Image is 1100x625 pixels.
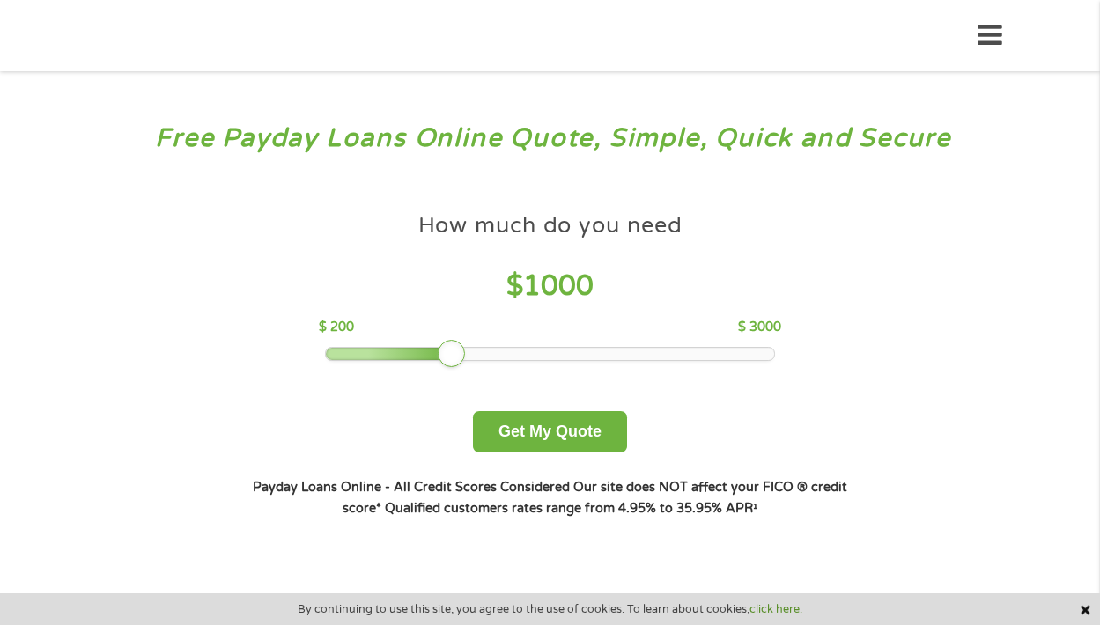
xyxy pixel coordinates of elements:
[523,269,594,303] span: 1000
[51,122,1050,155] h3: Free Payday Loans Online Quote, Simple, Quick and Secure
[319,318,354,337] p: $ 200
[473,411,627,452] button: Get My Quote
[385,501,757,516] strong: Qualified customers rates range from 4.95% to 35.95% APR¹
[253,480,570,495] strong: Payday Loans Online - All Credit Scores Considered
[343,480,847,516] strong: Our site does NOT affect your FICO ® credit score*
[749,602,802,616] a: click here.
[418,211,683,240] h4: How much do you need
[738,318,781,337] p: $ 3000
[319,268,781,305] h4: $
[298,603,802,615] span: By continuing to use this site, you agree to the use of cookies. To learn about cookies,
